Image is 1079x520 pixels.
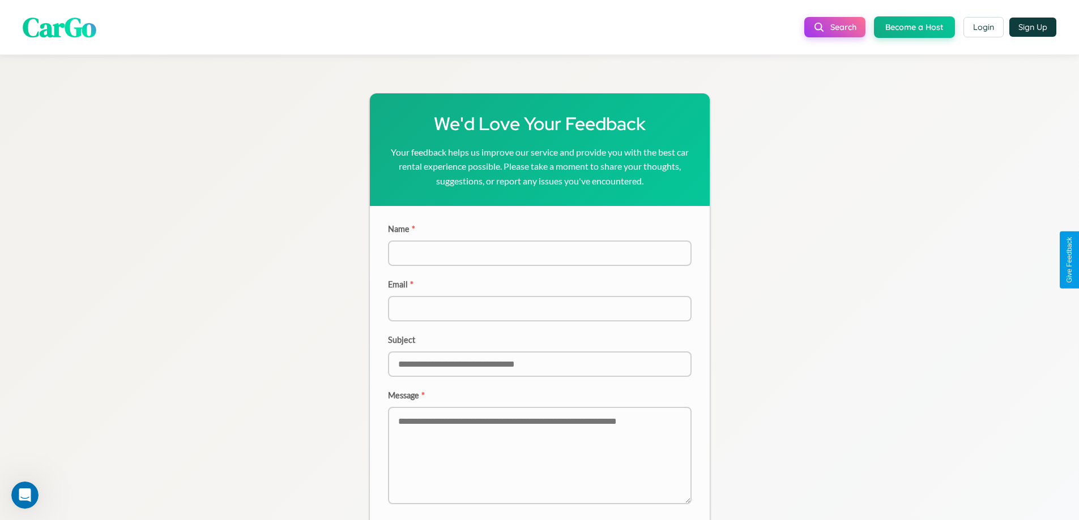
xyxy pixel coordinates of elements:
div: Give Feedback [1065,237,1073,283]
button: Become a Host [874,16,955,38]
button: Sign Up [1009,18,1056,37]
label: Name [388,224,692,234]
label: Message [388,390,692,400]
span: Search [830,22,856,32]
h1: We'd Love Your Feedback [388,111,692,136]
label: Email [388,280,692,289]
span: CarGo [23,8,96,46]
button: Login [963,17,1004,37]
iframe: Intercom live chat [11,482,39,509]
button: Search [804,17,865,37]
label: Subject [388,335,692,345]
p: Your feedback helps us improve our service and provide you with the best car rental experience po... [388,145,692,188]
